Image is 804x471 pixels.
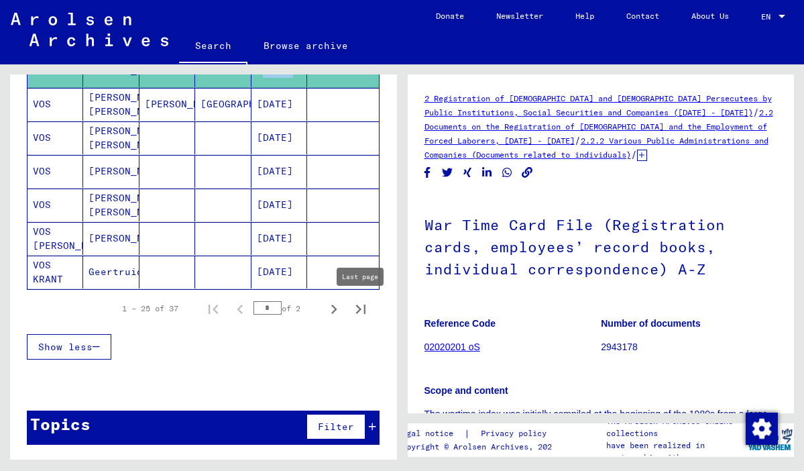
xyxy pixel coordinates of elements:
[27,155,83,188] mat-cell: VOS
[424,93,772,117] a: 2 Registration of [DEMOGRAPHIC_DATA] and [DEMOGRAPHIC_DATA] Persecutees by Public Institutions, S...
[753,106,759,118] span: /
[27,88,83,121] mat-cell: VOS
[253,302,321,315] div: of 2
[500,164,514,181] button: Share on WhatsApp
[746,413,778,445] img: Change consent
[318,421,354,433] span: Filter
[83,155,139,188] mat-cell: [PERSON_NAME]
[247,30,364,62] a: Browse archive
[195,88,251,121] mat-cell: [GEOGRAPHIC_DATA]
[83,222,139,255] mat-cell: [PERSON_NAME]
[480,164,494,181] button: Share on LinkedIn
[575,134,581,146] span: /
[30,412,91,436] div: Topics
[397,427,563,441] div: |
[11,13,168,46] img: Arolsen_neg.svg
[397,441,563,453] p: Copyright © Arolsen Archives, 2021
[251,88,307,121] mat-cell: [DATE]
[38,341,93,353] span: Show less
[251,256,307,289] mat-cell: [DATE]
[631,148,637,160] span: /
[441,164,455,181] button: Share on Twitter
[461,164,475,181] button: Share on Xing
[321,295,347,322] button: Next page
[83,88,139,121] mat-cell: [PERSON_NAME] [PERSON_NAME]
[227,295,253,322] button: Previous page
[122,303,178,315] div: 1 – 25 of 37
[306,414,365,439] button: Filter
[83,189,139,221] mat-cell: [PERSON_NAME] [PERSON_NAME]
[347,295,374,322] button: Last page
[424,318,496,329] b: Reference Code
[606,439,746,464] p: have been realized in partnership with
[397,427,464,441] a: Legal notice
[470,427,563,441] a: Privacy policy
[27,121,83,154] mat-cell: VOS
[83,121,139,154] mat-cell: [PERSON_NAME] [PERSON_NAME]
[606,415,746,439] p: The Arolsen Archives online collections
[27,222,83,255] mat-cell: VOS [PERSON_NAME]
[424,107,773,146] a: 2.2 Documents on the Registration of [DEMOGRAPHIC_DATA] and the Employment of Forced Laborers, [D...
[139,88,195,121] mat-cell: [PERSON_NAME]
[601,340,777,354] p: 2943178
[251,155,307,188] mat-cell: [DATE]
[27,189,83,221] mat-cell: VOS
[520,164,534,181] button: Copy link
[420,164,435,181] button: Share on Facebook
[200,295,227,322] button: First page
[424,342,480,352] a: 02020201 oS
[27,334,111,360] button: Show less
[179,30,247,64] a: Search
[251,189,307,221] mat-cell: [DATE]
[601,318,701,329] b: Number of documents
[424,194,778,297] h1: War Time Card File (Registration cards, employees’ record books, individual correspondence) A-Z
[251,121,307,154] mat-cell: [DATE]
[761,12,776,21] span: EN
[251,222,307,255] mat-cell: [DATE]
[83,256,139,289] mat-cell: Geertruida
[424,385,508,396] b: Scope and content
[424,136,768,160] a: 2.2.2 Various Public Administrations and Companies (Documents related to individuals)
[27,256,83,289] mat-cell: VOS KRANT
